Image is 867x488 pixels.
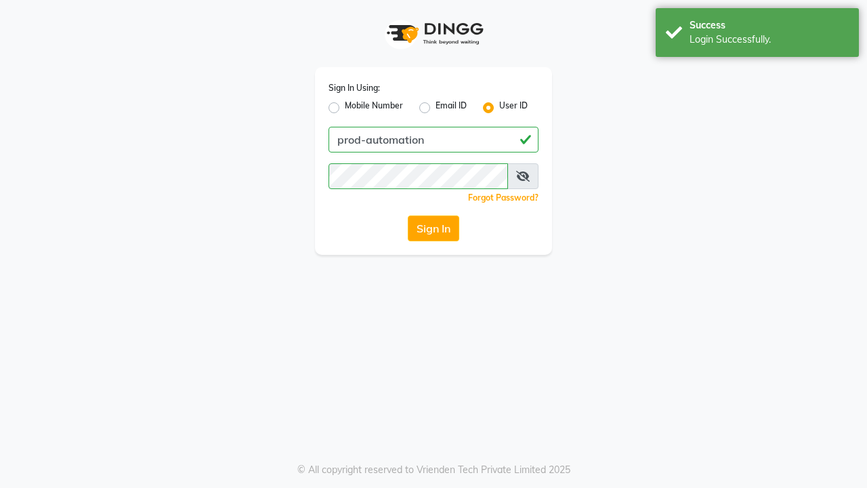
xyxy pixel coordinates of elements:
[690,18,849,33] div: Success
[499,100,528,116] label: User ID
[329,163,508,189] input: Username
[379,14,488,54] img: logo1.svg
[329,82,380,94] label: Sign In Using:
[408,216,459,241] button: Sign In
[329,127,538,152] input: Username
[468,192,538,203] a: Forgot Password?
[690,33,849,47] div: Login Successfully.
[345,100,403,116] label: Mobile Number
[436,100,467,116] label: Email ID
